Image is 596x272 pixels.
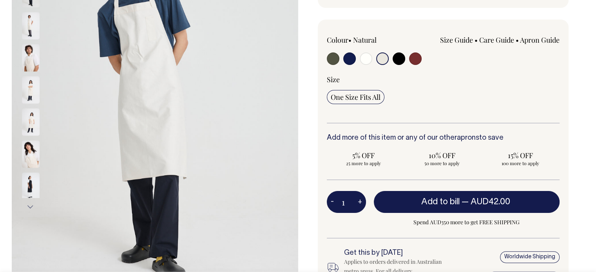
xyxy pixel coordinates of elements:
[22,173,40,200] img: black
[22,108,40,136] img: natural
[405,148,479,169] input: 10% OFF 50 more to apply
[374,191,560,213] button: Add to bill —AUD42.00
[409,151,475,160] span: 10% OFF
[374,218,560,227] span: Spend AUD350 more to get FREE SHIPPING
[327,148,400,169] input: 5% OFF 25 more to apply
[327,90,384,104] input: One Size Fits All
[475,35,478,45] span: •
[484,148,557,169] input: 15% OFF 100 more to apply
[22,12,40,40] img: natural
[25,198,36,216] button: Next
[479,35,514,45] a: Care Guide
[327,35,420,45] div: Colour
[327,75,560,84] div: Size
[409,160,475,166] span: 50 more to apply
[421,198,460,206] span: Add to bill
[348,35,351,45] span: •
[471,198,510,206] span: AUD42.00
[462,198,512,206] span: —
[331,151,397,160] span: 5% OFF
[22,76,40,104] img: natural
[327,194,338,210] button: -
[457,135,479,141] a: aprons
[440,35,473,45] a: Size Guide
[344,249,454,257] h6: Get this by [DATE]
[22,141,40,168] img: natural
[516,35,519,45] span: •
[354,194,366,210] button: +
[353,35,377,45] label: Natural
[331,92,380,102] span: One Size Fits All
[487,151,553,160] span: 15% OFF
[22,44,40,72] img: natural
[331,160,397,166] span: 25 more to apply
[520,35,560,45] a: Apron Guide
[487,160,553,166] span: 100 more to apply
[327,134,560,142] h6: Add more of this item or any of our other to save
